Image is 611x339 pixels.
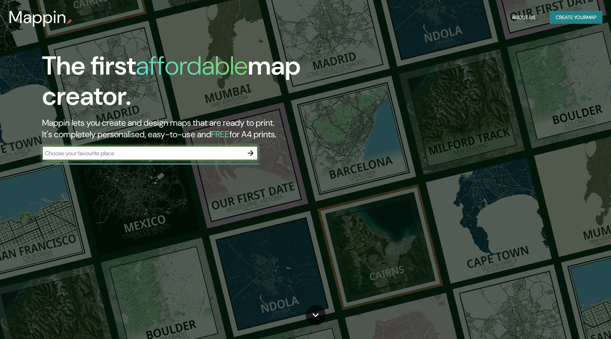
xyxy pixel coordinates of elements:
[211,129,229,140] h5: FREE
[9,7,67,27] h3: Mappin
[42,51,348,117] h1: The first map creator.
[42,149,243,157] input: Choose your favourite place
[509,11,538,24] button: About Us
[136,49,248,82] h1: affordable
[550,11,602,24] button: Create yourmap
[42,117,348,140] h2: Mappin lets you create and design maps that are ready to print. It's completely personalised, eas...
[67,19,72,24] img: mappin-pin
